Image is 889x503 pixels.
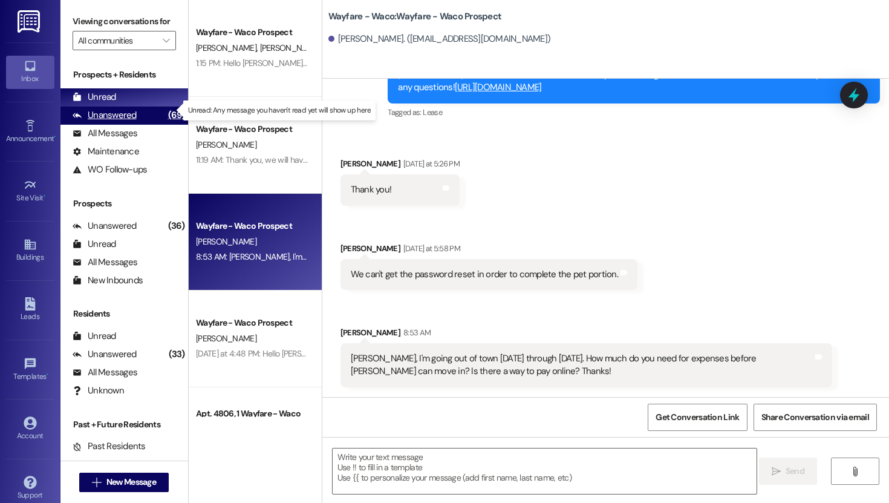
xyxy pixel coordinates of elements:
a: Site Visit • [6,175,54,208]
div: Residents [60,307,188,320]
div: Wayfare - Waco Prospect [196,317,308,329]
a: Buildings [6,234,54,267]
div: 8:53 AM [400,326,431,339]
div: Unanswered [73,220,137,232]
a: Leads [6,294,54,326]
div: Past Residents [73,440,146,453]
div: 11:19 AM: Thank you, we will have a printed out copy of your lease agreement in your move in pack... [196,154,635,165]
button: Get Conversation Link [648,404,747,431]
button: Send [759,458,818,485]
div: Unknown [73,384,124,397]
div: (69) [165,106,188,125]
span: New Message [106,476,156,488]
div: All Messages [73,256,137,269]
div: We can't get the password reset in order to complete the pet portion. [351,268,618,281]
div: 8:53 AM: [PERSON_NAME], I'm going out of town [DATE] through [DATE]. How much do you need for exp... [196,251,846,262]
b: Wayfare - Waco: Wayfare - Waco Prospect [328,10,502,23]
div: Unanswered [73,348,137,361]
div: [PERSON_NAME]. ([EMAIL_ADDRESS][DOMAIN_NAME]) [328,33,551,45]
div: Maintenance [73,145,139,158]
i:  [92,478,101,487]
div: Prospects + Residents [60,68,188,81]
span: • [47,370,48,379]
div: [PERSON_NAME] [340,326,833,343]
button: Share Conversation via email [754,404,877,431]
img: ResiDesk Logo [18,10,42,33]
span: • [54,133,56,141]
div: New Inbounds [73,274,143,287]
div: Future Residents [73,458,154,471]
span: Send [786,465,804,478]
a: [URL][DOMAIN_NAME] [455,81,542,93]
div: Tagged as: [388,104,880,121]
div: [PERSON_NAME] [340,242,637,259]
div: Unread [73,330,116,343]
div: WO Follow-ups [73,163,147,176]
div: Past + Future Residents [60,418,188,431]
i:  [772,467,781,476]
div: All Messages [73,127,137,140]
div: [PERSON_NAME], I'm going out of town [DATE] through [DATE]. How much do you need for expenses bef... [351,352,813,378]
a: Templates • [6,353,54,386]
div: Unanswered [73,109,137,122]
p: Unread: Any message you haven't read yet will show up here [188,105,371,116]
span: Share Conversation via email [761,411,869,424]
div: Unread [73,91,116,104]
div: Thank you! [351,183,392,196]
a: Account [6,413,54,445]
div: [DATE] at 5:26 PM [400,157,460,170]
span: [PERSON_NAME] [259,42,320,53]
label: Viewing conversations for [73,12,176,31]
div: All Messages [73,366,137,379]
div: (33) [166,345,188,364]
span: • [44,192,45,200]
div: Wayfare - Waco Prospect [196,220,308,232]
i:  [850,467,859,476]
div: [DATE] at 4:48 PM: Hello [PERSON_NAME], I just sent the lease agreement over to be E-signed. Plea... [196,348,688,359]
input: All communities [78,31,157,50]
div: Wayfare - Waco Prospect [196,26,308,39]
span: Lease [423,107,442,117]
div: (36) [165,217,188,235]
span: [PERSON_NAME] [196,139,256,150]
div: [DATE] at 5:58 PM [400,242,460,255]
div: Prospects [60,197,188,210]
span: Get Conversation Link [656,411,739,424]
span: [PERSON_NAME] [196,42,260,53]
span: [PERSON_NAME] [196,236,256,247]
i:  [163,36,169,45]
div: [PERSON_NAME] [340,157,460,174]
div: Wayfare - Waco Prospect [196,123,308,136]
a: Inbox [6,56,54,88]
span: [PERSON_NAME] [196,333,256,344]
div: Unread [73,238,116,251]
button: New Message [79,473,169,492]
div: Apt. 4806, 1 Wayfare - Waco [196,407,308,420]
